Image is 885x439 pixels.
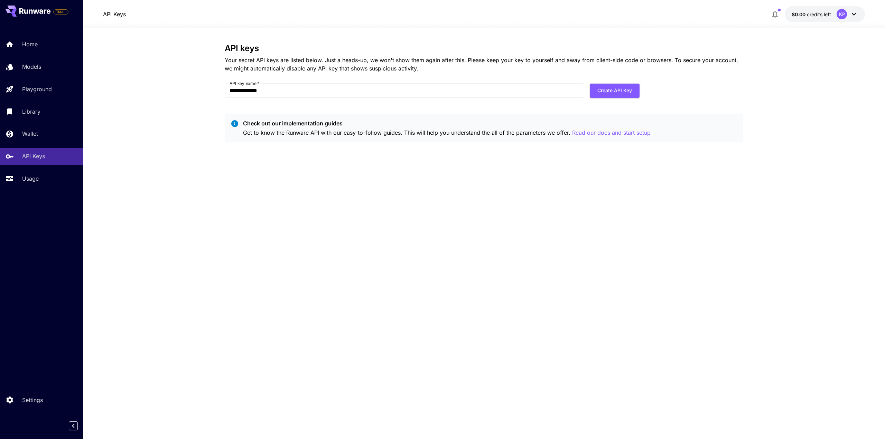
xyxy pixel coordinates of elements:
[103,10,126,18] a: API Keys
[230,80,259,86] label: API key name
[22,40,38,48] p: Home
[53,8,68,16] span: Add your payment card to enable full platform functionality.
[807,11,831,17] span: credits left
[69,421,78,430] button: Collapse sidebar
[22,174,39,183] p: Usage
[590,84,640,98] button: Create API Key
[837,9,847,19] div: KP
[572,128,651,137] button: Read our docs and start setup
[225,44,743,53] h3: API keys
[22,396,43,404] p: Settings
[22,130,38,138] p: Wallet
[22,107,40,116] p: Library
[785,6,865,22] button: $0.00KP
[54,9,68,15] span: TRIAL
[22,152,45,160] p: API Keys
[792,11,831,18] div: $0.00
[22,63,41,71] p: Models
[243,128,651,137] p: Get to know the Runware API with our easy-to-follow guides. This will help you understand the all...
[103,10,126,18] nav: breadcrumb
[22,85,52,93] p: Playground
[792,11,807,17] span: $0.00
[243,119,651,127] p: Check out our implementation guides
[74,420,83,432] div: Collapse sidebar
[225,56,743,73] p: Your secret API keys are listed below. Just a heads-up, we won't show them again after this. Plea...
